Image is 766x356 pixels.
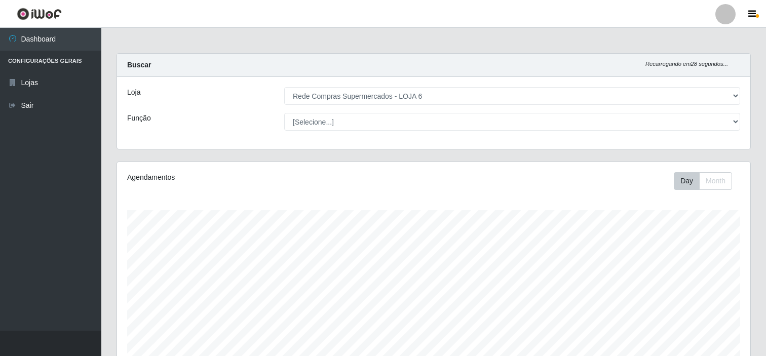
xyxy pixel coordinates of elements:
label: Loja [127,87,140,98]
div: Toolbar with button groups [674,172,740,190]
div: Agendamentos [127,172,374,183]
button: Day [674,172,700,190]
strong: Buscar [127,61,151,69]
i: Recarregando em 28 segundos... [645,61,728,67]
img: CoreUI Logo [17,8,62,20]
label: Função [127,113,151,124]
button: Month [699,172,732,190]
div: First group [674,172,732,190]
